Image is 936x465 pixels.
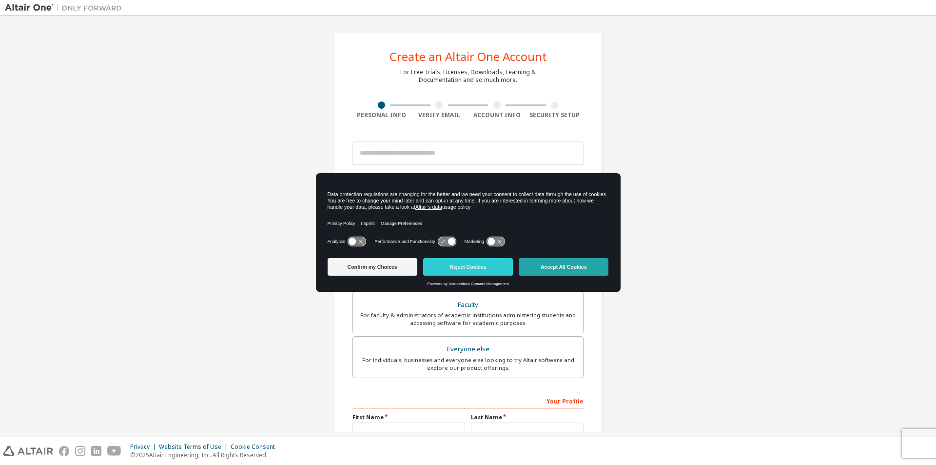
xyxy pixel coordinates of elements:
img: facebook.svg [59,446,69,456]
div: Faculty [359,298,577,312]
div: Privacy [130,443,159,451]
div: Personal Info [352,111,410,119]
div: Your Profile [352,393,584,408]
div: Cookie Consent [231,443,281,451]
div: For individuals, businesses and everyone else looking to try Altair software and explore our prod... [359,356,577,372]
div: Website Terms of Use [159,443,231,451]
div: Account Info [468,111,526,119]
div: For Free Trials, Licenses, Downloads, Learning & Documentation and so much more. [400,68,536,84]
img: instagram.svg [75,446,85,456]
img: altair_logo.svg [3,446,53,456]
img: Altair One [5,3,127,13]
label: Last Name [471,413,584,421]
div: For faculty & administrators of academic institutions administering students and accessing softwa... [359,311,577,327]
p: © 2025 Altair Engineering, Inc. All Rights Reserved. [130,451,281,459]
div: Create an Altair One Account [390,51,547,62]
div: Security Setup [526,111,584,119]
img: linkedin.svg [91,446,101,456]
label: First Name [352,413,465,421]
div: Everyone else [359,343,577,356]
img: youtube.svg [107,446,121,456]
div: Verify Email [410,111,468,119]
